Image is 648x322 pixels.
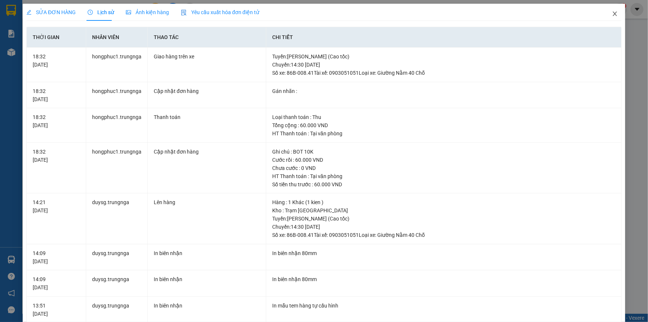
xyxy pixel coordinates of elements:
div: Chưa cước : 0 VND [272,164,615,172]
span: edit [26,10,32,15]
td: hongphuc1.trungnga [86,82,148,109]
div: Cập nhật đơn hàng [154,148,260,156]
div: In biên nhận 80mm [272,249,615,257]
div: Thanh toán [154,113,260,121]
div: 13:51 [DATE] [33,302,80,318]
td: hongphuc1.trungnga [86,48,148,82]
div: Loại thanh toán : Thu [272,113,615,121]
div: HT Thanh toán : Tại văn phòng [272,172,615,180]
div: Tuyến : [PERSON_NAME] (Cao tốc) Chuyến: 14:30 [DATE] Số xe: 86B-008.41 Tài xế: 0903051051 Loại xe... [272,215,615,239]
img: icon [181,10,187,16]
div: HT Thanh toán : Tại văn phòng [272,129,615,138]
div: Hàng : 1 Khác (1 kien ) [272,198,615,206]
div: 14:21 [DATE] [33,198,80,215]
div: Ghi chú : BOT 10K [272,148,615,156]
span: Ảnh kiện hàng [126,9,169,15]
span: Yêu cầu xuất hóa đơn điện tử [181,9,259,15]
div: In biên nhận [154,249,260,257]
div: In biên nhận [154,275,260,283]
div: Tuyến : [PERSON_NAME] (Cao tốc) Chuyến: 14:30 [DATE] Số xe: 86B-008.41 Tài xế: 0903051051 Loại xe... [272,52,615,77]
th: Nhân viên [86,27,148,48]
button: Close [605,4,625,25]
div: 14:09 [DATE] [33,275,80,292]
div: 18:32 [DATE] [33,52,80,69]
td: hongphuc1.trungnga [86,143,148,194]
div: In biên nhận [154,302,260,310]
div: Gán nhãn : [272,87,615,95]
span: SỬA ĐƠN HÀNG [26,9,76,15]
td: duysg.trungnga [86,244,148,271]
div: Số tiền thu trước : 60.000 VND [272,180,615,189]
th: Thao tác [148,27,266,48]
div: Giao hàng trên xe [154,52,260,61]
th: Chi tiết [266,27,622,48]
div: 18:32 [DATE] [33,148,80,164]
div: In mẫu tem hàng tự cấu hình [272,302,615,310]
div: Lên hàng [154,198,260,206]
div: Kho : Trạm [GEOGRAPHIC_DATA] [272,206,615,215]
td: hongphuc1.trungnga [86,108,148,143]
div: Cập nhật đơn hàng [154,87,260,95]
div: In biên nhận 80mm [272,275,615,283]
span: Lịch sử [88,9,114,15]
div: Cước rồi : 60.000 VND [272,156,615,164]
div: 18:32 [DATE] [33,113,80,129]
div: Tổng cộng : 60.000 VND [272,121,615,129]
td: duysg.trungnga [86,270,148,297]
div: 18:32 [DATE] [33,87,80,103]
span: picture [126,10,131,15]
span: clock-circle [88,10,93,15]
td: duysg.trungnga [86,193,148,244]
span: close [612,11,618,17]
div: 14:09 [DATE] [33,249,80,265]
th: Thời gian [27,27,86,48]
